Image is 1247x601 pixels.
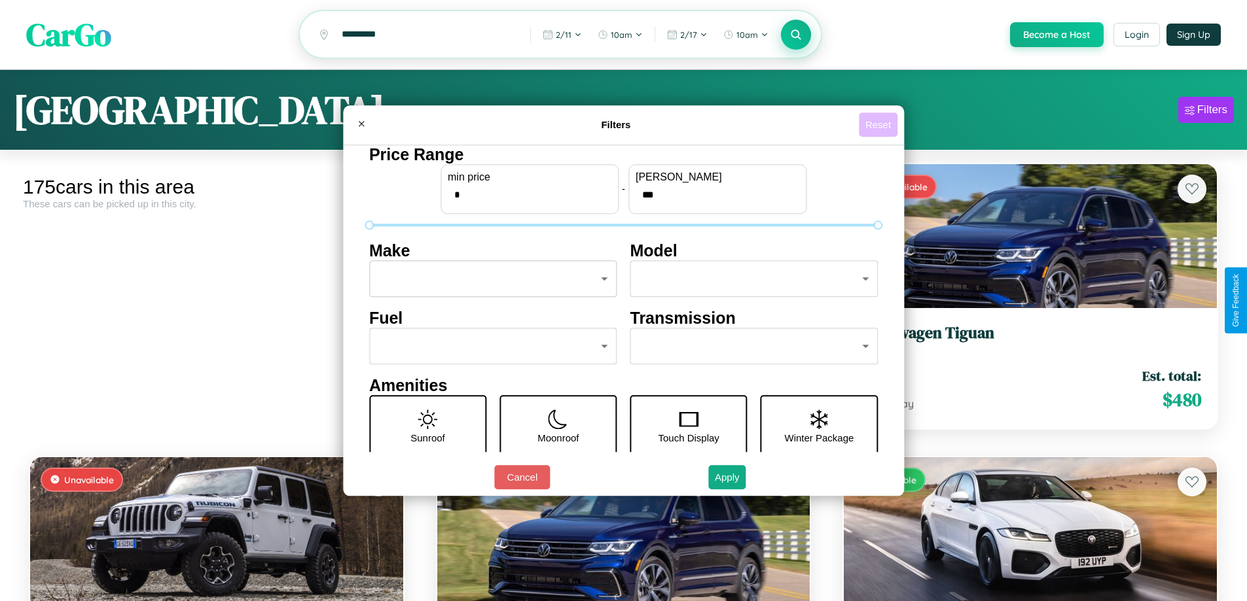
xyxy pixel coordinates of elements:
[13,83,385,137] h1: [GEOGRAPHIC_DATA]
[708,465,746,489] button: Apply
[736,29,758,40] span: 10am
[785,429,854,447] p: Winter Package
[537,429,579,447] p: Moonroof
[1166,24,1221,46] button: Sign Up
[591,24,649,45] button: 10am
[494,465,550,489] button: Cancel
[859,324,1201,356] a: Volkswagen Tiguan2021
[1142,366,1201,385] span: Est. total:
[369,309,617,328] h4: Fuel
[410,429,445,447] p: Sunroof
[448,171,611,183] label: min price
[658,429,719,447] p: Touch Display
[1197,103,1227,116] div: Filters
[373,119,859,130] h4: Filters
[64,474,114,485] span: Unavailable
[660,24,714,45] button: 2/17
[23,176,410,198] div: 175 cars in this area
[859,112,897,137] button: Reset
[630,241,878,260] h4: Model
[369,241,617,260] h4: Make
[611,29,632,40] span: 10am
[1010,22,1104,47] button: Become a Host
[1113,23,1160,46] button: Login
[23,198,410,209] div: These cars can be picked up in this city.
[717,24,775,45] button: 10am
[1231,274,1240,327] div: Give Feedback
[369,145,878,164] h4: Price Range
[1163,386,1201,413] span: $ 480
[26,13,111,56] span: CarGo
[636,171,799,183] label: [PERSON_NAME]
[859,324,1201,343] h3: Volkswagen Tiguan
[680,29,697,40] span: 2 / 17
[630,309,878,328] h4: Transmission
[622,180,625,197] p: -
[1178,97,1234,123] button: Filters
[556,29,571,40] span: 2 / 11
[536,24,588,45] button: 2/11
[369,376,878,395] h4: Amenities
